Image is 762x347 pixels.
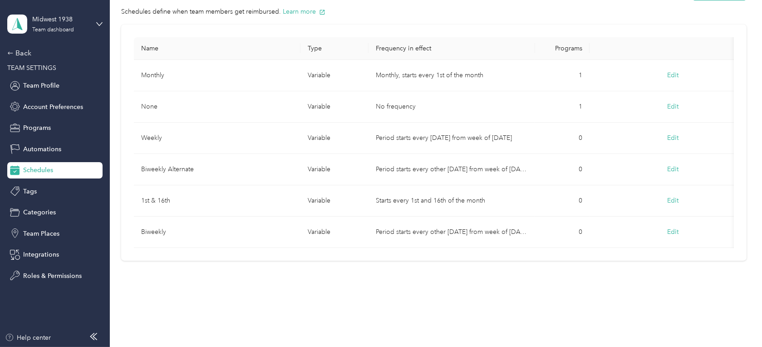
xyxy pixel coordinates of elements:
td: 1 [535,91,590,123]
div: Midwest 1938 [32,15,89,24]
span: Programs [23,123,51,133]
td: Monthly [134,60,300,91]
button: Edit [661,99,685,115]
div: Team dashboard [32,27,74,33]
td: variable [300,91,369,123]
td: 0 [535,185,590,217]
button: Edit [661,193,685,209]
td: Period starts every other Monday from week of Jan. 9, 2025 [369,154,535,185]
td: Weekly [134,123,300,154]
th: Name [134,37,300,60]
td: variable [300,185,369,217]
span: Account Preferences [23,102,83,112]
td: variable [300,217,369,248]
th: Type [300,37,369,60]
td: Monthly, starts every 1st of the month [369,60,535,91]
button: Help center [5,333,51,342]
span: Automations [23,144,61,154]
button: Edit [661,224,685,240]
td: 1st & 16th [134,185,300,217]
th: Programs [535,37,590,60]
td: Period starts every Monday from week of Jan. 2, 2025 [369,123,535,154]
td: 0 [535,154,590,185]
button: Edit [661,67,685,84]
span: Integrations [23,250,59,259]
td: Biweekly [134,217,300,248]
td: None [134,91,300,123]
td: Biweekly Alternate [134,154,300,185]
td: Period starts every other Monday from week of Jan. 2, 2025 [369,217,535,248]
button: Edit [661,130,685,146]
span: Team Profile [23,81,59,90]
th: Frequency in effect [369,37,535,60]
td: Starts every 1st and 16th of the month [369,185,535,217]
button: Learn more [283,7,325,16]
iframe: Everlance-gr Chat Button Frame [711,296,762,347]
button: Edit [661,161,685,178]
span: Roles & Permissions [23,271,82,281]
td: No frequency [369,91,535,123]
span: TEAM SETTINGS [7,64,56,72]
span: Team Places [23,229,59,238]
td: 0 [535,217,590,248]
td: variable [300,154,369,185]
span: Categories [23,208,56,217]
span: Tags [23,187,37,196]
td: 1 [535,60,590,91]
div: Back [7,48,98,59]
span: Schedules define when team members get reimbursed. [121,8,325,15]
td: variable [300,60,369,91]
span: Schedules [23,165,53,175]
td: 0 [535,123,590,154]
td: variable [300,123,369,154]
